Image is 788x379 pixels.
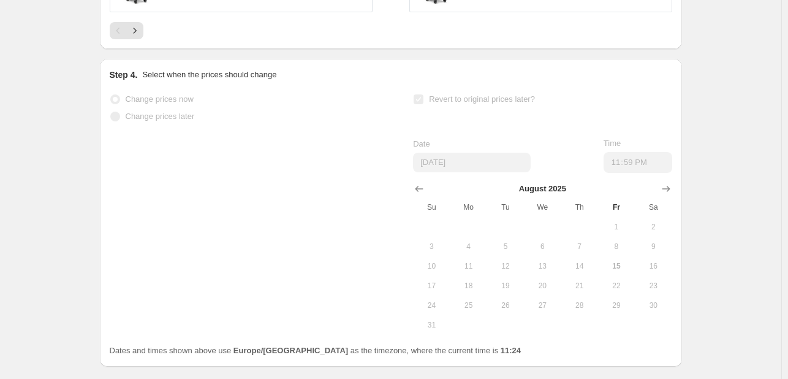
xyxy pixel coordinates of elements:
span: 2 [640,222,667,232]
button: Tuesday August 5 2025 [487,237,524,256]
span: 4 [455,242,482,251]
button: Tuesday August 12 2025 [487,256,524,276]
button: Today Friday August 15 2025 [598,256,635,276]
input: 8/15/2025 [413,153,531,172]
button: Sunday August 3 2025 [413,237,450,256]
span: 7 [566,242,593,251]
button: Saturday August 16 2025 [635,256,672,276]
span: 14 [566,261,593,271]
span: 8 [603,242,630,251]
span: Mo [455,202,482,212]
button: Show previous month, July 2025 [411,180,428,197]
span: Dates and times shown above use as the timezone, where the current time is [110,346,521,355]
button: Show next month, September 2025 [657,180,675,197]
button: Friday August 29 2025 [598,296,635,315]
button: Monday August 18 2025 [450,276,487,296]
button: Friday August 22 2025 [598,276,635,296]
button: Tuesday August 19 2025 [487,276,524,296]
span: 3 [418,242,445,251]
button: Monday August 11 2025 [450,256,487,276]
b: 11:24 [501,346,521,355]
button: Monday August 25 2025 [450,296,487,315]
button: Next [126,22,143,39]
span: Tu [492,202,519,212]
span: 24 [418,301,445,310]
span: Change prices later [126,112,195,121]
span: 9 [640,242,667,251]
span: Time [604,139,621,148]
button: Saturday August 30 2025 [635,296,672,315]
span: 23 [640,281,667,291]
span: 5 [492,242,519,251]
span: 12 [492,261,519,271]
span: We [529,202,556,212]
button: Sunday August 10 2025 [413,256,450,276]
button: Saturday August 2 2025 [635,217,672,237]
nav: Pagination [110,22,143,39]
b: Europe/[GEOGRAPHIC_DATA] [233,346,348,355]
button: Thursday August 28 2025 [561,296,597,315]
th: Saturday [635,197,672,217]
span: 25 [455,301,482,310]
span: Th [566,202,593,212]
th: Sunday [413,197,450,217]
span: 19 [492,281,519,291]
span: Fr [603,202,630,212]
th: Monday [450,197,487,217]
button: Sunday August 24 2025 [413,296,450,315]
button: Wednesday August 13 2025 [524,256,561,276]
span: 1 [603,222,630,232]
span: Sa [640,202,667,212]
span: Su [418,202,445,212]
button: Monday August 4 2025 [450,237,487,256]
span: 18 [455,281,482,291]
button: Thursday August 14 2025 [561,256,597,276]
button: Sunday August 17 2025 [413,276,450,296]
span: 30 [640,301,667,310]
th: Wednesday [524,197,561,217]
th: Tuesday [487,197,524,217]
span: 11 [455,261,482,271]
th: Friday [598,197,635,217]
span: 16 [640,261,667,271]
button: Wednesday August 6 2025 [524,237,561,256]
span: 22 [603,281,630,291]
h2: Step 4. [110,69,138,81]
span: 27 [529,301,556,310]
button: Wednesday August 20 2025 [524,276,561,296]
span: 28 [566,301,593,310]
span: 21 [566,281,593,291]
button: Friday August 8 2025 [598,237,635,256]
span: 10 [418,261,445,271]
button: Friday August 1 2025 [598,217,635,237]
p: Select when the prices should change [142,69,276,81]
button: Thursday August 21 2025 [561,276,597,296]
button: Wednesday August 27 2025 [524,296,561,315]
span: 31 [418,320,445,330]
span: 6 [529,242,556,251]
span: 20 [529,281,556,291]
span: 17 [418,281,445,291]
button: Saturday August 9 2025 [635,237,672,256]
button: Tuesday August 26 2025 [487,296,524,315]
button: Saturday August 23 2025 [635,276,672,296]
th: Thursday [561,197,597,217]
span: Change prices now [126,94,194,104]
span: Date [413,139,430,148]
span: 29 [603,301,630,310]
button: Thursday August 7 2025 [561,237,597,256]
span: Revert to original prices later? [429,94,535,104]
button: Sunday August 31 2025 [413,315,450,335]
span: 13 [529,261,556,271]
input: 12:00 [604,152,672,173]
span: 26 [492,301,519,310]
span: 15 [603,261,630,271]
